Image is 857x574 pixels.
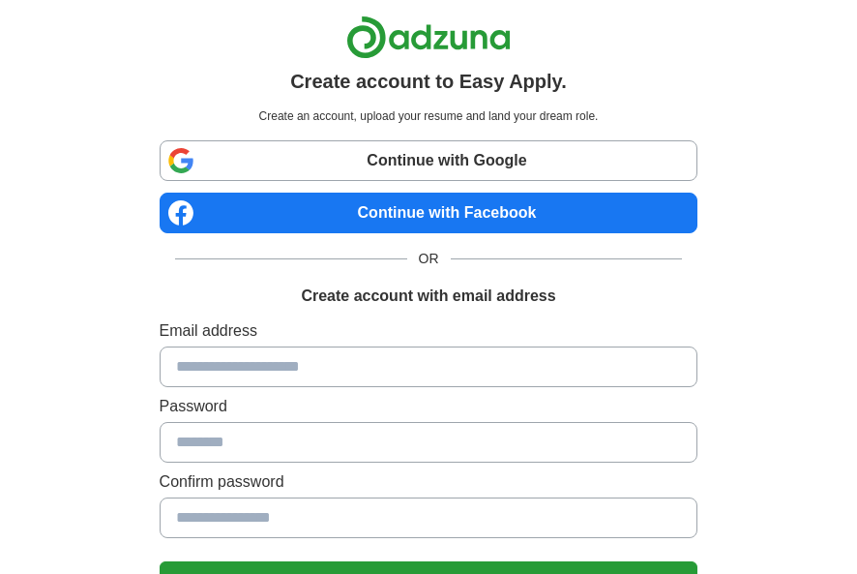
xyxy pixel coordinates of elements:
img: Adzuna logo [346,15,511,59]
p: Create an account, upload your resume and land your dream role. [163,107,694,125]
a: Continue with Facebook [160,193,698,233]
label: Confirm password [160,470,698,494]
h1: Create account with email address [301,285,555,308]
span: OR [407,249,451,269]
a: Continue with Google [160,140,698,181]
h1: Create account to Easy Apply. [290,67,567,96]
label: Password [160,395,698,418]
label: Email address [160,319,698,343]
